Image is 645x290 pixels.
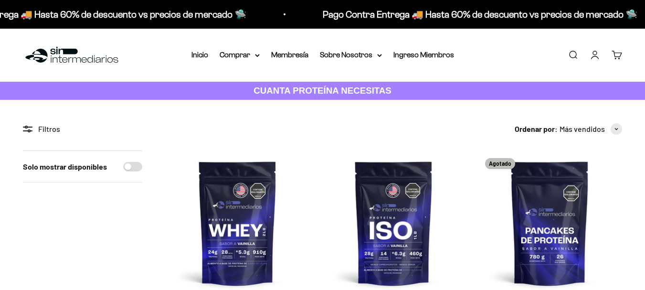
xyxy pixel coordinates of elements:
p: Pago Contra Entrega 🚚 Hasta 60% de descuento vs precios de mercado 🛸 [298,7,613,22]
a: Inicio [191,51,208,59]
div: Filtros [23,123,142,135]
label: Solo mostrar disponibles [23,161,107,173]
strong: CUANTA PROTEÍNA NECESITAS [254,86,391,96]
span: Más vendidos [560,123,605,135]
button: Más vendidos [560,123,622,135]
summary: Sobre Nosotros [320,49,382,61]
a: Membresía [271,51,308,59]
a: Ingreso Miembros [393,51,454,59]
summary: Comprar [220,49,260,61]
span: Ordenar por: [515,123,558,135]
